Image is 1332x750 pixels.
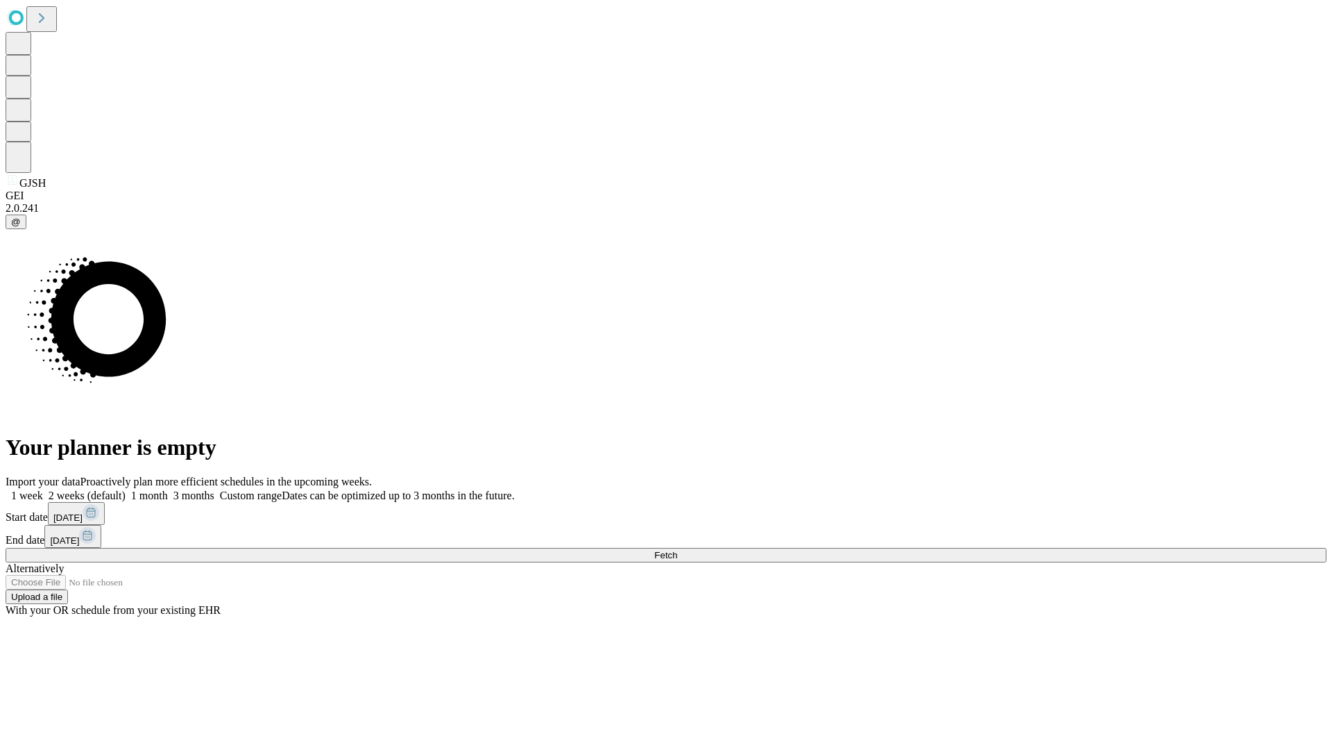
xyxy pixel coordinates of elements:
button: [DATE] [48,502,105,525]
span: 3 months [173,490,214,501]
span: Fetch [654,550,677,560]
span: 1 week [11,490,43,501]
button: @ [6,215,26,229]
span: Alternatively [6,562,64,574]
div: Start date [6,502,1326,525]
button: Upload a file [6,590,68,604]
div: 2.0.241 [6,202,1326,215]
span: Proactively plan more efficient schedules in the upcoming weeks. [80,476,372,487]
span: Custom range [220,490,282,501]
span: 2 weeks (default) [49,490,126,501]
button: Fetch [6,548,1326,562]
span: [DATE] [50,535,79,546]
h1: Your planner is empty [6,435,1326,460]
span: Dates can be optimized up to 3 months in the future. [282,490,514,501]
div: End date [6,525,1326,548]
span: [DATE] [53,512,83,523]
span: @ [11,217,21,227]
span: With your OR schedule from your existing EHR [6,604,221,616]
div: GEI [6,190,1326,202]
span: 1 month [131,490,168,501]
span: GJSH [19,177,46,189]
button: [DATE] [44,525,101,548]
span: Import your data [6,476,80,487]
